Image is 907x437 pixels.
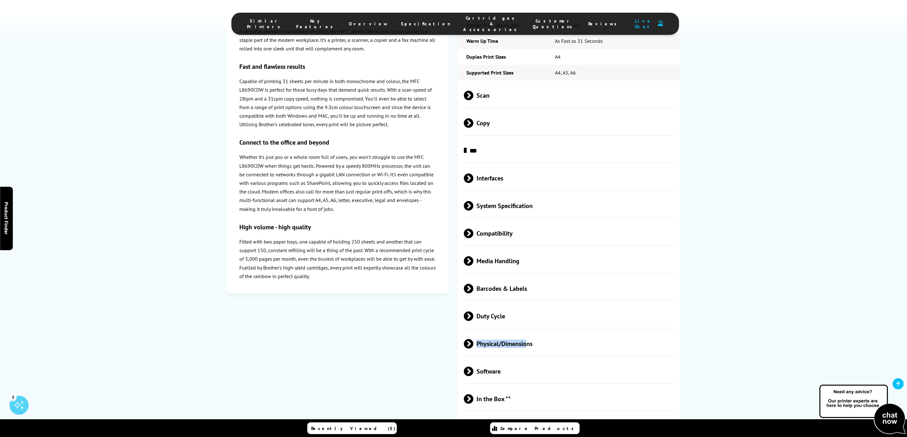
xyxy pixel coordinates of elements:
span: Software [464,359,674,383]
span: Reviews [589,21,620,27]
td: A4, A5, A6 [547,65,680,81]
td: Warm Up Time [458,33,547,49]
h3: Connect to the office and beyond [239,139,436,147]
span: Duty Cycle [464,304,674,328]
span: Recently Viewed (5) [311,426,396,431]
span: Similar Printers [247,18,284,29]
span: Media Handling [464,249,674,273]
span: Barcodes & Labels [464,277,674,300]
h3: High volume - high quality [239,223,436,231]
span: Interfaces [464,166,674,190]
span: System Specification [464,194,674,218]
span: Live Chat [633,18,655,29]
span: Copy [464,111,674,135]
span: In the Box ** [464,387,674,411]
p: Whether it's just you or a whole room full of users, you won't struggle to use the MFC L8690CDW w... [239,153,436,213]
a: Compare Products [490,422,580,434]
td: Supported Print Sizes [458,65,547,81]
span: Key Features [297,18,337,29]
span: Cartridges & Accessories [464,15,520,32]
div: 3 [10,394,17,401]
td: A4 [547,49,680,65]
span: Overview [349,21,389,27]
span: Scan [464,84,674,108]
img: user-headset-duotone.svg [658,20,663,26]
a: Recently Viewed (5) [307,422,397,434]
p: Fitted with two paper trays, one capable of holding 250 sheets and another that can support 150, ... [239,238,436,281]
h3: Fast and flawless results [239,63,436,71]
span: Compare Products [501,426,577,431]
span: Customer Questions [533,18,576,29]
td: As Fast as 31 Seconds [547,33,680,49]
p: A versatile addition to any home or office, the MFC L8690CDW multifunction printer is a staple pa... [239,27,436,53]
span: Specification [401,21,451,27]
span: Physical/Dimensions [464,332,674,355]
span: Product Finder [3,202,10,235]
img: Open Live Chat window [818,384,907,436]
span: Compatibility [464,221,674,245]
p: Capable of printing 31 sheets per minute in both monochrome and colour, the MFC L8690CDW is perfe... [239,77,436,129]
td: Duplex Print Sizes [458,49,547,65]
